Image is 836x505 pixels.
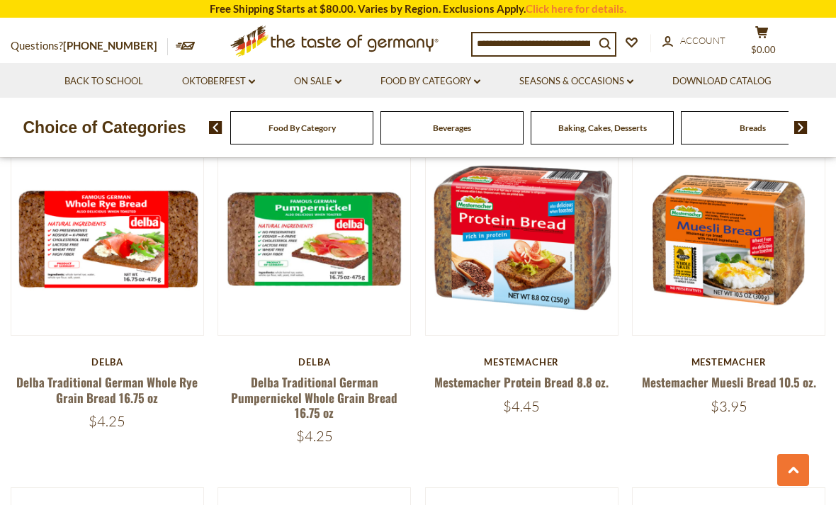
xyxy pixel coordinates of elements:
a: Back to School [64,74,143,89]
a: Mestemacher Muesli Bread 10.5 oz. [642,373,816,391]
div: Mestemacher [425,356,618,368]
img: previous arrow [209,121,222,134]
div: Delba [11,356,204,368]
span: $4.25 [89,412,125,430]
button: $0.00 [740,25,783,61]
span: $4.45 [503,397,540,415]
a: On Sale [294,74,341,89]
img: Mestemacher Muesli Bread 10.5 oz. [633,143,825,335]
div: Mestemacher [632,356,825,368]
a: Breads [740,123,766,133]
span: $4.25 [296,427,333,445]
a: Baking, Cakes, Desserts [558,123,647,133]
span: $3.95 [711,397,747,415]
a: Delba Traditional German Whole Rye Grain Bread 16.75 oz [16,373,198,406]
a: Mestemacher Protein Bread 8.8 oz. [434,373,609,391]
span: Account [680,35,725,46]
img: Mestemacher Protein Bread 8.8 oz. [426,143,618,335]
a: Delba Traditional German Pumpernickel Whole Grain Bread 16.75 oz [231,373,397,421]
a: Beverages [433,123,471,133]
a: Oktoberfest [182,74,255,89]
a: [PHONE_NUMBER] [63,39,157,52]
img: Delba Traditional German Pumpernickel Whole Grain Bread 16.75 oz [218,143,410,335]
img: next arrow [794,121,808,134]
img: Delba Traditional German Whole Rye Grain Bread 16.75 oz [11,143,203,335]
a: Click here for details. [526,2,626,15]
a: Download Catalog [672,74,772,89]
p: Questions? [11,37,168,55]
a: Food By Category [380,74,480,89]
a: Seasons & Occasions [519,74,633,89]
div: Delba [218,356,411,368]
a: Food By Category [269,123,336,133]
span: $0.00 [751,44,776,55]
a: Account [662,33,725,49]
